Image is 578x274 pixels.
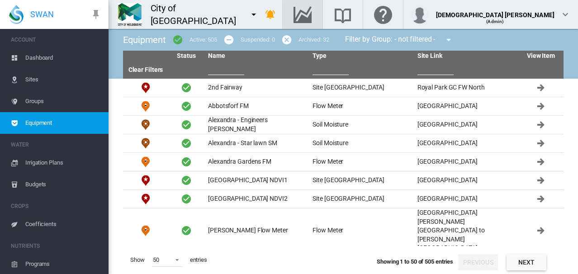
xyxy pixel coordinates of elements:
td: Site Health Point [123,171,168,189]
td: Soil Moisture [123,134,168,152]
img: 11.svg [140,138,151,149]
td: Flow Meter [309,153,413,171]
td: Site [GEOGRAPHIC_DATA] [309,79,413,97]
button: Click to go to equipment [532,97,550,115]
md-icon: Click to go to equipment [535,175,546,186]
md-icon: Search the knowledge base [332,9,354,20]
td: Site [GEOGRAPHIC_DATA] [309,171,413,189]
td: [GEOGRAPHIC_DATA][PERSON_NAME][GEOGRAPHIC_DATA] to [PERSON_NAME][GEOGRAPHIC_DATA] [414,208,518,253]
button: Click to go to equipment [532,153,550,171]
td: [PERSON_NAME] Flow Meter [204,208,309,253]
md-icon: icon-bell-ring [265,9,276,20]
td: 2nd Fairway [204,79,309,97]
img: SWAN-Landscape-Logo-Colour-drop.png [9,5,24,24]
div: Archived: 32 [298,36,329,44]
a: Name [208,52,225,59]
md-icon: icon-pin [90,9,101,20]
tr: Flow Meter [PERSON_NAME] Flow Meter Flow Meter [GEOGRAPHIC_DATA][PERSON_NAME][GEOGRAPHIC_DATA] to... [123,208,564,253]
th: Site Link [414,51,518,61]
td: [GEOGRAPHIC_DATA] [414,116,518,134]
td: Flow Meter [123,97,168,115]
th: View Item [518,51,564,61]
span: Active [181,175,192,186]
span: Equipment [123,34,166,45]
md-icon: Click to go to equipment [535,225,546,236]
td: [GEOGRAPHIC_DATA] [414,171,518,189]
tr: Site Health Point [GEOGRAPHIC_DATA] NDVI1 Site [GEOGRAPHIC_DATA] [GEOGRAPHIC_DATA] Click to go to... [123,171,564,190]
td: Alexandra Gardens FM [204,153,309,171]
button: icon-minus-circle [220,31,238,49]
button: Click to go to equipment [532,222,550,240]
a: Type [313,52,327,59]
button: icon-menu-down [245,5,263,24]
td: Soil Moisture [309,116,413,134]
td: [GEOGRAPHIC_DATA] [414,97,518,115]
md-icon: icon-chevron-down [560,9,571,20]
span: Groups [25,90,101,112]
span: NUTRIENTS [11,239,101,253]
md-icon: Click to go to equipment [535,101,546,112]
button: Click to go to equipment [532,79,550,97]
md-icon: Click here for help [372,9,394,20]
span: SWAN [30,9,54,20]
span: Active [181,119,192,130]
span: entries [186,252,211,268]
button: Click to go to equipment [532,134,550,152]
span: Coefficients [25,213,101,235]
td: [GEOGRAPHIC_DATA] NDVI1 [204,171,309,189]
button: Next [507,254,546,270]
span: Dashboard [25,47,101,69]
button: icon-bell-ring [261,5,280,24]
td: Flow Meter [123,153,168,171]
md-icon: Click to go to equipment [535,156,546,167]
button: icon-checkbox-marked-circle [169,31,187,49]
td: Soil Moisture [123,116,168,134]
span: Active [181,101,192,112]
td: Site Health Point [123,79,168,97]
md-icon: icon-menu-down [443,34,454,45]
span: Equipment [25,112,101,134]
md-icon: icon-checkbox-marked-circle [172,34,183,45]
td: Soil Moisture [309,134,413,152]
button: Click to go to equipment [532,171,550,189]
div: Suspended: 0 [241,36,275,44]
span: Active [181,156,192,167]
td: Alexandra - Star lawn SM [204,134,309,152]
a: Status [177,52,195,59]
div: 50 [153,256,159,263]
div: [DEMOGRAPHIC_DATA] [PERSON_NAME] [436,7,554,16]
tr: Flow Meter Alexandra Gardens FM Flow Meter [GEOGRAPHIC_DATA] Click to go to equipment [123,153,564,171]
img: Z [118,3,142,26]
td: Site [GEOGRAPHIC_DATA] [309,190,413,208]
md-icon: Go to the Data Hub [292,9,313,20]
img: 9.svg [140,225,151,236]
tr: Site Health Point [GEOGRAPHIC_DATA] NDVI2 Site [GEOGRAPHIC_DATA] [GEOGRAPHIC_DATA] Click to go to... [123,190,564,208]
img: 12.svg [140,82,151,93]
span: Active [181,194,192,204]
md-icon: icon-cancel [281,34,292,45]
td: Flow Meter [309,97,413,115]
img: 12.svg [140,175,151,186]
button: Click to go to equipment [532,190,550,208]
span: CROPS [11,199,101,213]
td: Abbotsforf FM [204,97,309,115]
td: Royal Park GC FW North [414,79,518,97]
div: Filter by Group: - not filtered - [338,31,461,49]
img: 9.svg [140,101,151,112]
td: Alexandra - Engineers [PERSON_NAME] [204,116,309,134]
span: Active [181,138,192,149]
tr: Soil Moisture Alexandra - Star lawn SM Soil Moisture [GEOGRAPHIC_DATA] Click to go to equipment [123,134,564,153]
tr: Flow Meter Abbotsforf FM Flow Meter [GEOGRAPHIC_DATA] Click to go to equipment [123,97,564,116]
td: Site Health Point [123,190,168,208]
span: Budgets [25,174,101,195]
span: ACCOUNT [11,33,101,47]
span: Active [181,82,192,93]
md-icon: icon-minus-circle [223,34,234,45]
span: Active [181,225,192,236]
img: 9.svg [140,156,151,167]
md-icon: Click to go to equipment [535,138,546,149]
img: 12.svg [140,194,151,204]
button: icon-menu-down [440,31,458,49]
img: 11.svg [140,119,151,130]
span: Sites [25,69,101,90]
